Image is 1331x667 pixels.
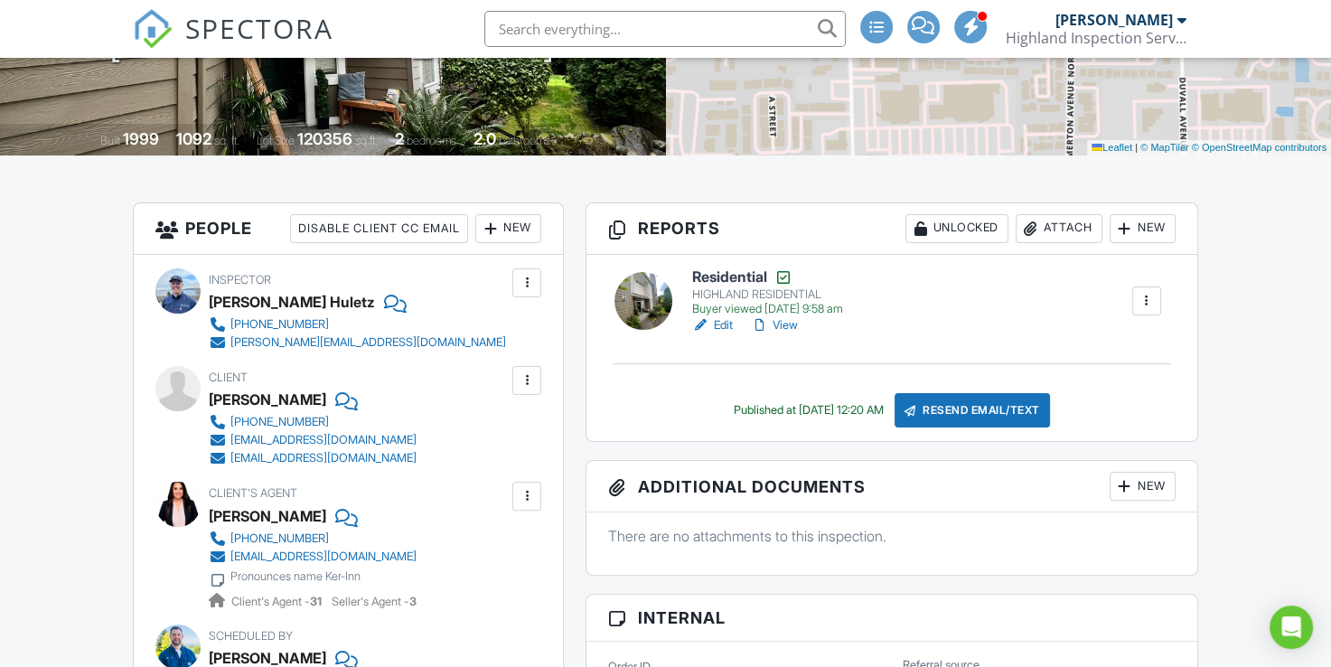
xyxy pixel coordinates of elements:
[209,273,271,287] span: Inspector
[133,9,173,49] img: The Best Home Inspection Software - Spectora
[290,214,468,243] div: Disable Client CC Email
[230,531,329,546] div: [PHONE_NUMBER]
[608,526,1175,546] p: There are no attachments to this inspection.
[586,203,1196,255] h3: Reports
[751,316,798,334] a: View
[230,335,506,350] div: [PERSON_NAME][EMAIL_ADDRESS][DOMAIN_NAME]
[231,595,324,608] span: Client's Agent -
[484,11,846,47] input: Search everything...
[499,134,550,147] span: bathrooms
[209,333,506,352] a: [PERSON_NAME][EMAIL_ADDRESS][DOMAIN_NAME]
[209,386,326,413] div: [PERSON_NAME]
[134,203,563,255] h3: People
[1140,142,1189,153] a: © MapTiler
[692,268,843,287] h6: Residential
[230,317,329,332] div: [PHONE_NUMBER]
[395,129,404,148] div: 2
[133,24,333,62] a: SPECTORA
[209,503,326,530] a: [PERSON_NAME]
[209,413,417,431] a: [PHONE_NUMBER]
[310,595,322,608] strong: 31
[1270,606,1313,649] div: Open Intercom Messenger
[1135,142,1138,153] span: |
[214,134,239,147] span: sq. ft.
[185,9,333,47] span: SPECTORA
[407,134,456,147] span: bedrooms
[692,287,843,302] div: HIGHLAND RESIDENTIAL
[1192,142,1326,153] a: © OpenStreetMap contributors
[1092,142,1132,153] a: Leaflet
[209,486,297,500] span: Client's Agent
[355,134,378,147] span: sq.ft.
[692,268,843,317] a: Residential HIGHLAND RESIDENTIAL Buyer viewed [DATE] 9:58 am
[895,393,1050,427] div: Resend Email/Text
[209,431,417,449] a: [EMAIL_ADDRESS][DOMAIN_NAME]
[473,129,496,148] div: 2.0
[209,449,417,467] a: [EMAIL_ADDRESS][DOMAIN_NAME]
[586,595,1196,642] h3: Internal
[123,129,159,148] div: 1999
[209,371,248,384] span: Client
[230,569,361,584] div: Pronounces name Ker-Inn
[692,302,843,316] div: Buyer viewed [DATE] 9:58 am
[409,595,417,608] strong: 3
[1110,214,1176,243] div: New
[332,595,417,608] span: Seller's Agent -
[1110,472,1176,501] div: New
[1016,214,1102,243] div: Attach
[230,415,329,429] div: [PHONE_NUMBER]
[209,629,293,643] span: Scheduled By
[734,403,884,418] div: Published at [DATE] 12:20 AM
[230,451,417,465] div: [EMAIL_ADDRESS][DOMAIN_NAME]
[209,530,417,548] a: [PHONE_NUMBER]
[692,316,733,334] a: Edit
[1006,29,1186,47] div: Highland Inspection Services
[1055,11,1173,29] div: [PERSON_NAME]
[230,550,417,564] div: [EMAIL_ADDRESS][DOMAIN_NAME]
[230,433,417,447] div: [EMAIL_ADDRESS][DOMAIN_NAME]
[586,461,1196,512] h3: Additional Documents
[176,129,211,148] div: 1092
[209,315,506,333] a: [PHONE_NUMBER]
[475,214,541,243] div: New
[297,129,352,148] div: 120356
[905,214,1008,243] div: Unlocked
[209,548,417,566] a: [EMAIL_ADDRESS][DOMAIN_NAME]
[209,288,375,315] div: [PERSON_NAME] Huletz
[257,134,295,147] span: Lot Size
[100,134,120,147] span: Built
